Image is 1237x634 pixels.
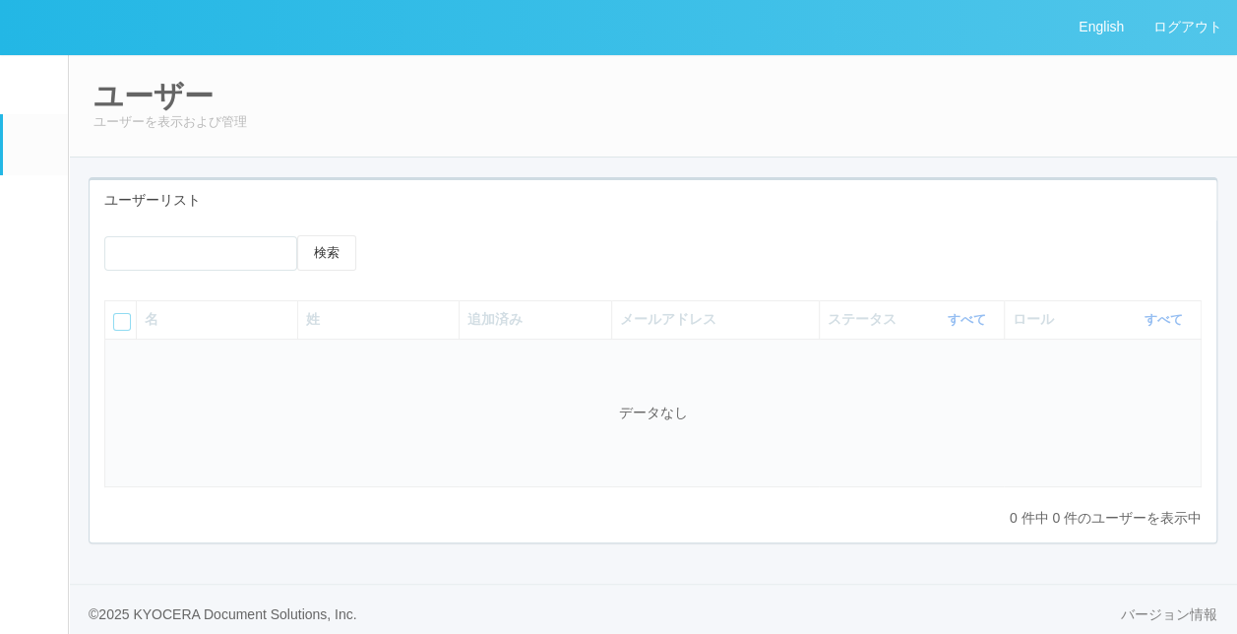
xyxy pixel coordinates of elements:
span: パスワードをリセット [430,235,464,269]
a: アラート設定 [3,425,68,485]
a: ユーザー [3,114,68,174]
div: ユーザーリスト [90,180,1216,221]
button: すべて [1140,310,1193,330]
span: © 2025 KYOCERA Document Solutions, Inc. [89,606,357,622]
button: 検索 [297,235,356,271]
a: すべて [1144,312,1188,327]
span: 追加済み [467,311,523,327]
a: コンテンツプリント [3,486,68,546]
span: ステータス [828,309,901,330]
h2: ユーザー [93,80,1212,112]
a: クライアントリンク [3,365,68,425]
a: すべて [948,312,991,327]
a: ドキュメントを管理 [3,546,68,606]
div: メールアドレス [620,309,810,330]
a: ターミナル [3,175,68,244]
a: バージョン情報 [1121,604,1217,625]
button: すべて [943,310,996,330]
td: データなし [105,339,1202,487]
a: メンテナンス通知 [3,305,68,365]
span: 姓 [306,311,320,327]
p: ユーザーを表示および管理 [93,112,1212,132]
span: ロール [1013,309,1059,330]
p: 0 件中 0 件のユーザーを表示中 [1010,508,1202,529]
a: パッケージ [3,244,68,304]
span: 名 [145,311,158,327]
a: イベントログ [3,54,68,114]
